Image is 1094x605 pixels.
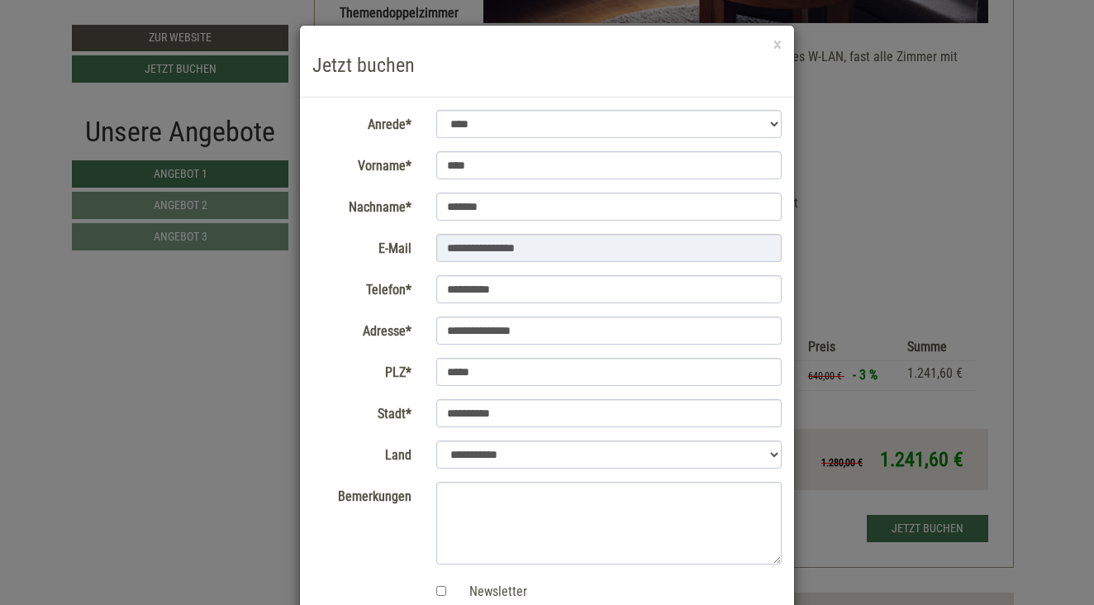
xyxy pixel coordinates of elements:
[300,399,424,424] label: Stadt*
[300,151,424,176] label: Vorname*
[300,482,424,507] label: Bemerkungen
[300,441,424,465] label: Land
[300,110,424,135] label: Anrede*
[300,275,424,300] label: Telefon*
[300,193,424,217] label: Nachname*
[773,36,782,54] button: ×
[453,583,527,602] label: Newsletter
[300,234,424,259] label: E-Mail
[300,317,424,341] label: Adresse*
[312,55,782,76] h3: Jetzt buchen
